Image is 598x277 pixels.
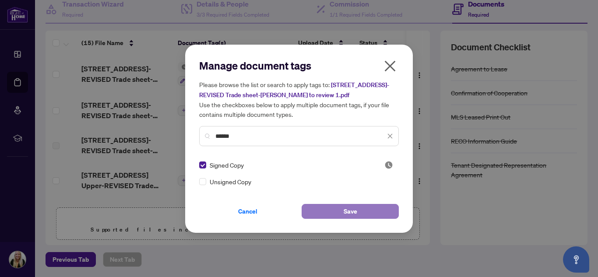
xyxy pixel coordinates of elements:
[199,204,296,219] button: Cancel
[387,133,393,139] span: close
[238,204,257,218] span: Cancel
[344,204,357,218] span: Save
[199,59,399,73] h2: Manage document tags
[210,177,251,186] span: Unsigned Copy
[199,81,389,99] span: [STREET_ADDRESS]-REVISED Trade sheet-[PERSON_NAME] to review 1.pdf
[384,161,393,169] img: status
[210,160,244,170] span: Signed Copy
[199,80,399,119] h5: Please browse the list or search to apply tags to: Use the checkboxes below to apply multiple doc...
[384,161,393,169] span: Pending Review
[563,246,589,273] button: Open asap
[383,59,397,73] span: close
[302,204,399,219] button: Save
